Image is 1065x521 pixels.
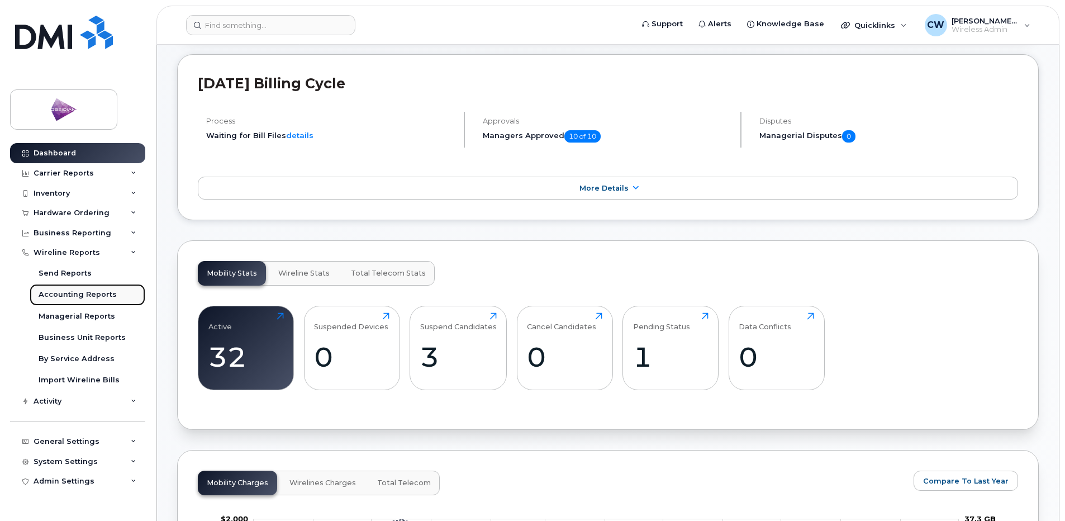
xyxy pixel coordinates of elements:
[652,18,683,30] span: Support
[923,476,1009,486] span: Compare To Last Year
[527,312,596,331] div: Cancel Candidates
[633,340,709,373] div: 1
[289,479,356,487] span: Wirelines Charges
[314,340,389,373] div: 0
[278,269,330,278] span: Wireline Stats
[377,479,431,487] span: Total Telecom
[914,471,1018,491] button: Compare To Last Year
[208,340,284,373] div: 32
[759,130,1018,143] h5: Managerial Disputes
[208,312,232,331] div: Active
[833,14,915,36] div: Quicklinks
[208,312,284,384] a: Active32
[579,184,629,192] span: More Details
[952,16,1019,25] span: [PERSON_NAME] Woolly
[186,15,355,35] input: Find something...
[564,130,601,143] span: 10 of 10
[757,18,824,30] span: Knowledge Base
[691,13,739,35] a: Alerts
[527,312,602,384] a: Cancel Candidates0
[759,117,1018,125] h4: Disputes
[739,312,814,384] a: Data Conflicts0
[952,25,1019,34] span: Wireless Admin
[527,340,602,373] div: 0
[483,117,731,125] h4: Approvals
[420,340,497,373] div: 3
[314,312,389,384] a: Suspended Devices0
[927,18,944,32] span: CW
[633,312,709,384] a: Pending Status1
[420,312,497,331] div: Suspend Candidates
[708,18,731,30] span: Alerts
[917,14,1038,36] div: Chantel Woolly
[739,340,814,373] div: 0
[633,312,690,331] div: Pending Status
[206,130,454,141] li: Waiting for Bill Files
[634,13,691,35] a: Support
[206,117,454,125] h4: Process
[483,130,731,143] h5: Managers Approved
[351,269,426,278] span: Total Telecom Stats
[842,130,855,143] span: 0
[198,75,1018,92] h2: [DATE] Billing Cycle
[314,312,388,331] div: Suspended Devices
[420,312,497,384] a: Suspend Candidates3
[286,131,313,140] a: details
[739,312,791,331] div: Data Conflicts
[854,21,895,30] span: Quicklinks
[739,13,832,35] a: Knowledge Base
